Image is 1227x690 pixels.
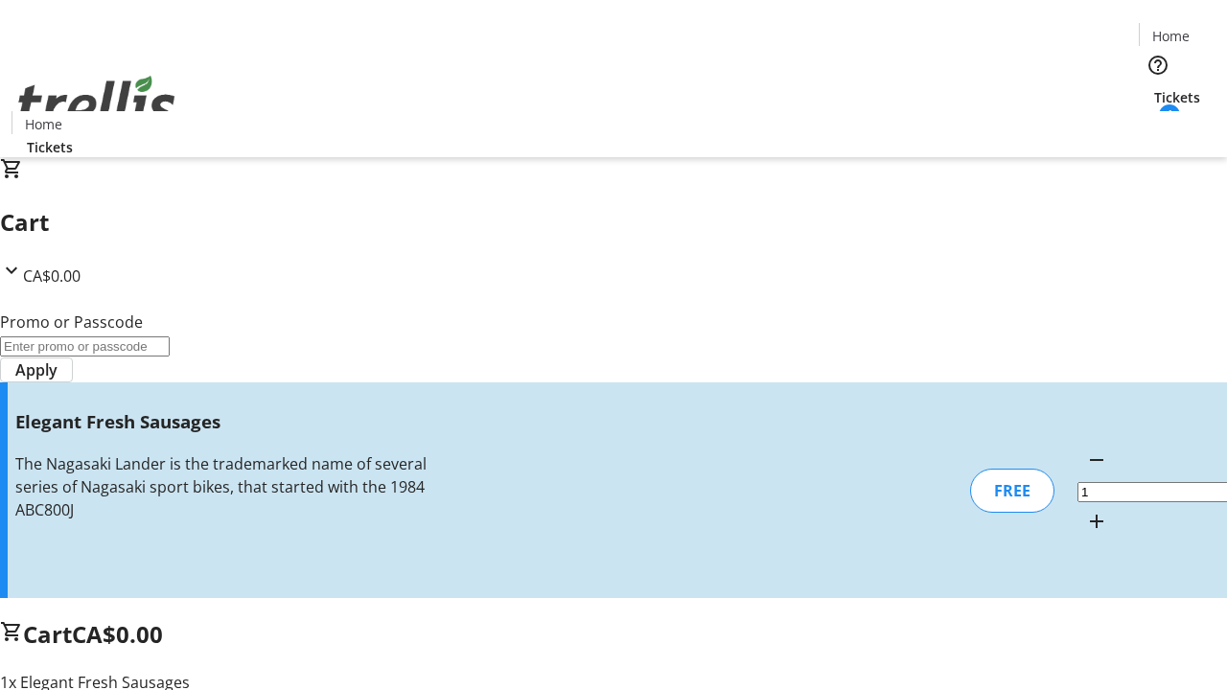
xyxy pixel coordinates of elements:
span: Home [25,114,62,134]
a: Tickets [12,137,88,157]
span: Tickets [1154,87,1200,107]
a: Home [12,114,74,134]
img: Orient E2E Organization wBa3285Z0h's Logo [12,55,182,150]
a: Tickets [1139,87,1215,107]
a: Home [1140,26,1201,46]
span: CA$0.00 [23,265,81,287]
button: Decrement by one [1077,441,1116,479]
div: The Nagasaki Lander is the trademarked name of several series of Nagasaki sport bikes, that start... [15,452,434,521]
div: FREE [970,469,1054,513]
button: Increment by one [1077,502,1116,540]
button: Cart [1139,107,1177,146]
span: CA$0.00 [72,618,163,650]
button: Help [1139,46,1177,84]
h3: Elegant Fresh Sausages [15,408,434,435]
span: Home [1152,26,1190,46]
span: Tickets [27,137,73,157]
span: Apply [15,358,58,381]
